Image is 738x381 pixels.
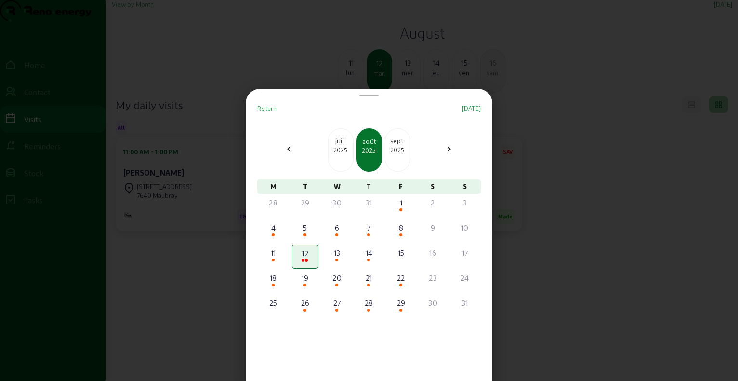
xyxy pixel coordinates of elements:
div: 7 [357,222,381,233]
div: 30 [421,297,445,309]
div: S [417,179,448,194]
div: F [385,179,417,194]
div: 6 [325,222,349,233]
div: 19 [293,272,317,284]
div: juil. [329,136,353,146]
div: 5 [293,222,317,233]
div: S [449,179,481,194]
div: 29 [293,197,317,208]
div: M [257,179,289,194]
div: 1 [389,197,413,208]
div: 12 [293,247,316,259]
span: Return [257,105,277,112]
div: 24 [453,272,477,284]
div: 27 [325,297,349,309]
div: 2025 [357,146,381,155]
div: 28 [357,297,381,309]
div: 31 [357,197,381,208]
div: 30 [325,197,349,208]
div: 25 [261,297,285,309]
div: 2 [421,197,445,208]
div: 23 [421,272,445,284]
div: 13 [325,247,349,259]
div: sept. [385,136,410,146]
div: 4 [261,222,285,233]
div: 9 [421,222,445,233]
div: 14 [357,247,381,259]
mat-icon: chevron_left [283,143,295,155]
div: 10 [453,222,477,233]
div: 8 [389,222,413,233]
div: 3 [453,197,477,208]
div: 20 [325,272,349,284]
div: août [357,136,381,146]
div: T [289,179,321,194]
div: 26 [293,297,317,309]
div: 17 [453,247,477,259]
div: 2025 [329,146,353,154]
div: 16 [421,247,445,259]
div: 29 [389,297,413,309]
div: W [321,179,353,194]
div: 2025 [385,146,410,154]
div: 15 [389,247,413,259]
div: 28 [261,197,285,208]
span: [DATE] [462,105,481,112]
div: 22 [389,272,413,284]
div: 21 [357,272,381,284]
div: 18 [261,272,285,284]
div: 31 [453,297,477,309]
mat-icon: chevron_right [443,143,455,155]
div: T [353,179,385,194]
div: 11 [261,247,285,259]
